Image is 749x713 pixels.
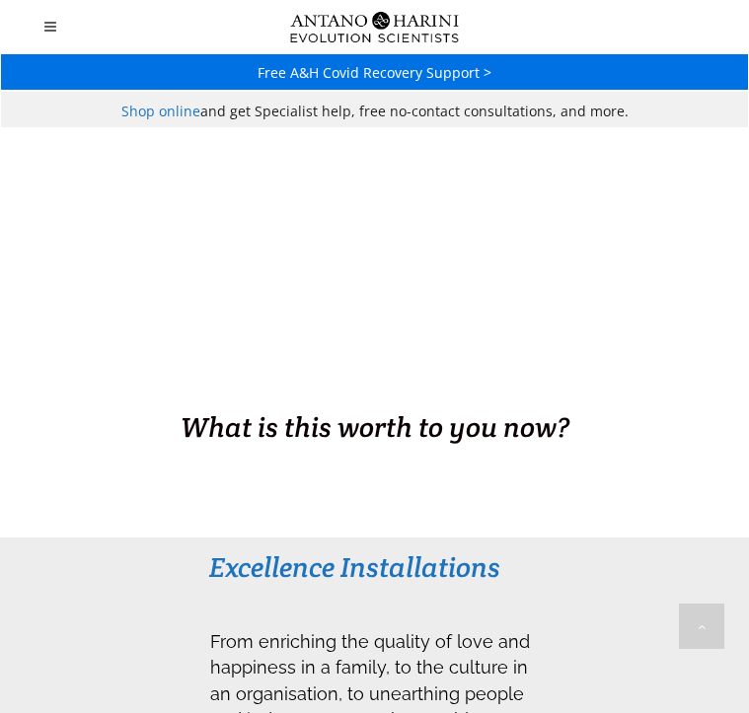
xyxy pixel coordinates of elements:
[209,549,540,585] h3: Excellence Installations
[200,102,629,120] span: and get Specialist help, free no-contact consultations, and more.
[121,102,200,120] a: Shop online
[258,63,491,82] a: Free A&H Covid Recovery Support >
[181,409,569,445] span: What is this worth to you now?
[282,2,468,52] img: Logo
[2,366,747,407] h1: BUSINESS. HEALTH. Family. Legacy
